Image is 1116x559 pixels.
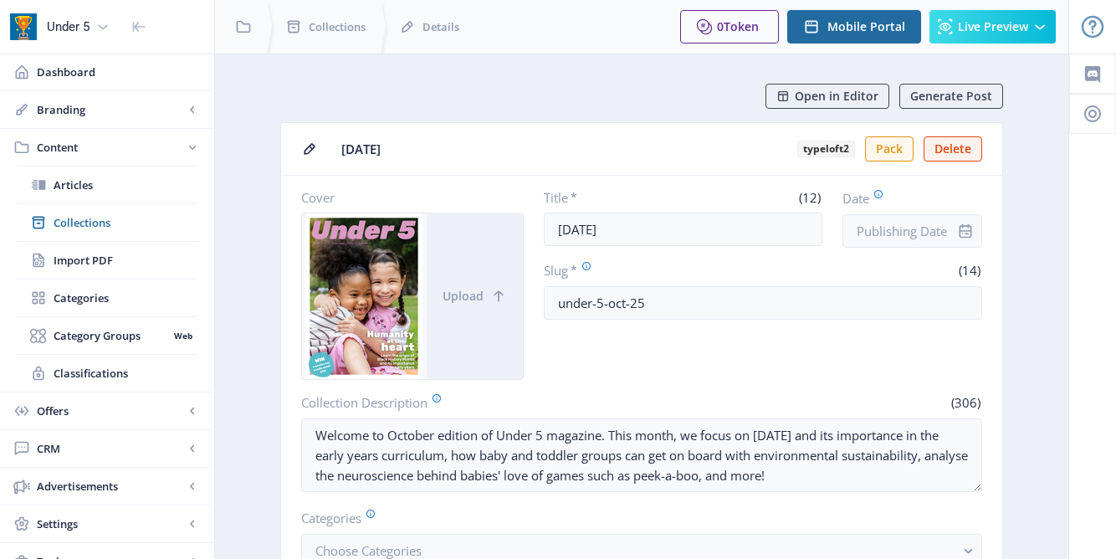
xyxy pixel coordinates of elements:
nb-icon: info [957,223,974,239]
span: Upload [443,290,484,303]
span: (14) [956,262,982,279]
span: Dashboard [37,64,201,80]
button: Open in Editor [765,84,889,109]
span: Token [724,18,759,34]
span: Details [422,18,459,35]
span: Classifications [54,365,197,382]
button: Generate Post [899,84,1003,109]
img: app-icon.png [10,13,37,40]
span: Collections [309,18,366,35]
label: Date [842,189,969,208]
span: Live Preview [958,20,1028,33]
button: Upload [427,213,523,379]
span: Settings [37,515,184,532]
label: Collection Description [301,393,635,412]
span: Generate Post [910,90,992,103]
button: Mobile Portal [787,10,921,44]
a: Categories [17,279,197,316]
a: Import PDF [17,242,197,279]
span: [DATE] [341,141,784,158]
nb-badge: Web [168,327,197,344]
span: Advertisements [37,478,184,495]
button: 0Token [680,10,779,44]
label: Title [544,189,677,206]
span: Offers [37,403,184,419]
input: Publishing Date [842,214,982,248]
span: Articles [54,177,197,193]
span: Categories [54,290,197,306]
span: (306) [949,394,982,411]
a: Category GroupsWeb [17,317,197,354]
button: Delete [924,136,982,162]
span: CRM [37,440,184,457]
a: Classifications [17,355,197,392]
label: Cover [301,189,510,206]
input: this-is-how-a-slug-looks-like [544,286,983,320]
span: Branding [37,101,184,118]
span: Mobile Portal [827,20,905,33]
button: Live Preview [929,10,1056,44]
a: Collections [17,204,197,241]
label: Slug [544,261,756,279]
span: Category Groups [54,327,168,344]
b: typeloft2 [797,141,855,157]
a: Articles [17,167,197,203]
input: Type Collection Title ... [544,213,823,246]
span: Content [37,139,184,156]
span: (12) [796,189,822,206]
span: Collections [54,214,197,231]
span: Import PDF [54,252,197,269]
button: Pack [865,136,914,162]
span: Open in Editor [795,90,878,103]
div: Under 5 [47,8,90,45]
